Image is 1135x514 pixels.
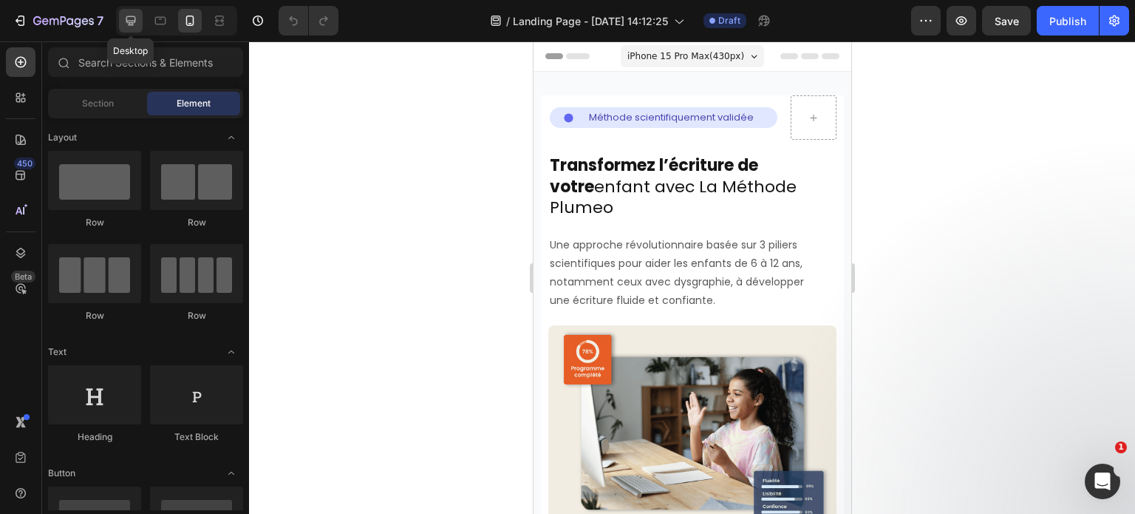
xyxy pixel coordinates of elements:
p: 7 [97,12,103,30]
button: 7 [6,6,110,35]
button: Publish [1037,6,1099,35]
div: Row [150,216,243,229]
span: Element [177,97,211,110]
button: Save [982,6,1031,35]
div: Text Block [150,430,243,444]
div: Row [150,309,243,322]
span: Section [82,97,114,110]
div: Heading [48,430,141,444]
div: Beta [11,271,35,283]
span: Toggle open [219,126,243,149]
div: Publish [1049,13,1086,29]
span: Landing Page - [DATE] 14:12:25 [513,13,668,29]
span: Text [48,345,67,359]
div: Undo/Redo [279,6,338,35]
div: Row [48,309,141,322]
span: / [506,13,510,29]
img: gempages_525381896914339039-de6ba56d-2707-4fb9-b7ca-8c889f597f0e.png [15,284,303,501]
span: Toggle open [219,340,243,364]
span: 1 [1115,442,1127,453]
iframe: Design area [534,41,851,514]
iframe: Intercom live chat [1085,464,1120,499]
div: Row [48,216,141,229]
span: Button [48,467,75,480]
span: Layout [48,131,77,144]
div: 450 [14,158,35,169]
span: Draft [718,14,740,27]
span: Toggle open [219,461,243,485]
input: Search Sections & Elements [48,47,243,77]
span: Save [995,15,1019,27]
